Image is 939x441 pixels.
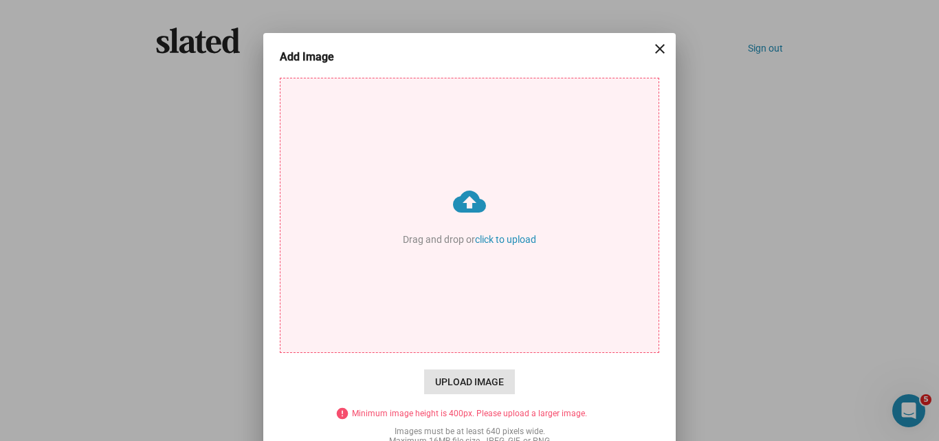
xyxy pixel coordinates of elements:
mat-icon: close [652,41,668,57]
span: Upload Image [424,369,515,394]
div: Minimum image height is 400px. Please upload a larger image. [332,402,607,418]
mat-icon: error [335,407,349,420]
h3: Add Image [280,50,353,64]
